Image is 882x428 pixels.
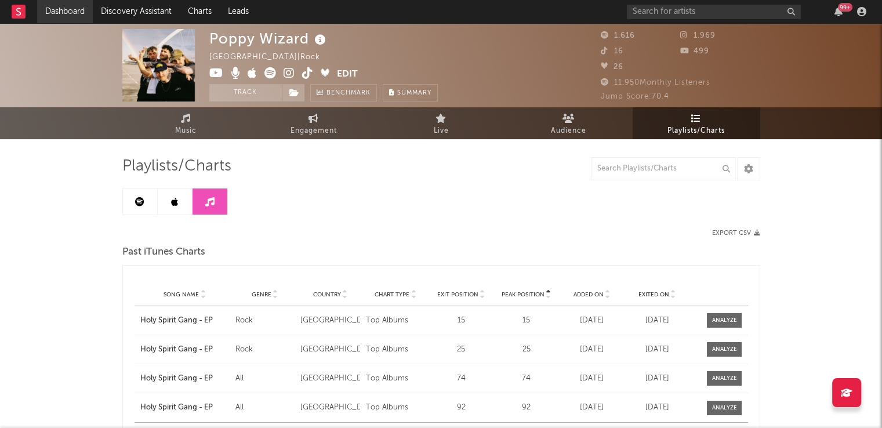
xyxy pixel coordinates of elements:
[235,344,295,356] div: Rock
[680,48,709,55] span: 499
[300,402,360,414] div: [GEOGRAPHIC_DATA]
[300,344,360,356] div: [GEOGRAPHIC_DATA]
[431,373,491,385] div: 74
[300,373,360,385] div: [GEOGRAPHIC_DATA]
[209,50,333,64] div: [GEOGRAPHIC_DATA] | Rock
[562,315,622,327] div: [DATE]
[337,67,358,82] button: Edit
[175,124,197,138] span: Music
[209,84,282,101] button: Track
[573,291,603,298] span: Added On
[627,373,687,385] div: [DATE]
[633,107,760,139] a: Playlists/Charts
[431,344,491,356] div: 25
[140,373,230,385] a: Holy Spirit Gang - EP
[496,344,556,356] div: 25
[834,7,843,16] button: 99+
[638,291,669,298] span: Exited On
[300,315,360,327] div: [GEOGRAPHIC_DATA]
[680,32,716,39] span: 1.969
[667,124,725,138] span: Playlists/Charts
[140,402,230,414] a: Holy Spirit Gang - EP
[601,48,623,55] span: 16
[140,315,230,327] a: Holy Spirit Gang - EP
[496,373,556,385] div: 74
[434,124,449,138] span: Live
[383,84,438,101] button: Summary
[291,124,337,138] span: Engagement
[712,230,760,237] button: Export CSV
[562,402,622,414] div: [DATE]
[627,402,687,414] div: [DATE]
[310,84,377,101] a: Benchmark
[397,90,431,96] span: Summary
[209,29,329,48] div: Poppy Wizard
[366,402,426,414] div: Top Albums
[505,107,633,139] a: Audience
[838,3,852,12] div: 99 +
[601,32,635,39] span: 1.616
[140,344,230,356] a: Holy Spirit Gang - EP
[431,402,491,414] div: 92
[122,107,250,139] a: Music
[601,93,669,100] span: Jump Score: 70.4
[366,315,426,327] div: Top Albums
[431,315,491,327] div: 15
[437,291,478,298] span: Exit Position
[378,107,505,139] a: Live
[601,63,623,71] span: 26
[235,373,295,385] div: All
[591,157,736,180] input: Search Playlists/Charts
[375,291,409,298] span: Chart Type
[627,315,687,327] div: [DATE]
[496,315,556,327] div: 15
[627,5,801,19] input: Search for artists
[235,315,295,327] div: Rock
[627,344,687,356] div: [DATE]
[122,245,205,259] span: Past iTunes Charts
[164,291,199,298] span: Song Name
[496,402,556,414] div: 92
[250,107,378,139] a: Engagement
[551,124,586,138] span: Audience
[502,291,545,298] span: Peak Position
[122,159,231,173] span: Playlists/Charts
[562,344,622,356] div: [DATE]
[562,373,622,385] div: [DATE]
[326,86,371,100] span: Benchmark
[366,344,426,356] div: Top Albums
[235,402,295,414] div: All
[366,373,426,385] div: Top Albums
[601,79,710,86] span: 11.950 Monthly Listeners
[252,291,271,298] span: Genre
[313,291,341,298] span: Country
